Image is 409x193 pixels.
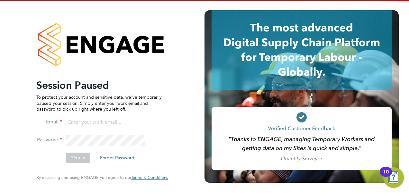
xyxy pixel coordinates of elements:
[66,153,90,163] button: Sign In
[36,79,162,92] h2: Session Paused
[36,94,162,112] p: To protect your account and sensitive data, we've temporarily paused your session. Simply enter y...
[36,137,62,143] label: Password
[36,119,62,125] label: Email
[383,172,389,180] div: 10
[383,167,404,188] button: Open Resource Center, 10 new notifications
[36,175,168,180] span: By accessing and using ENGAGE you agree to our
[66,117,145,128] input: Enter your work email...
[131,175,168,180] a: Terms & Conditions
[95,153,140,163] button: Forgot Password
